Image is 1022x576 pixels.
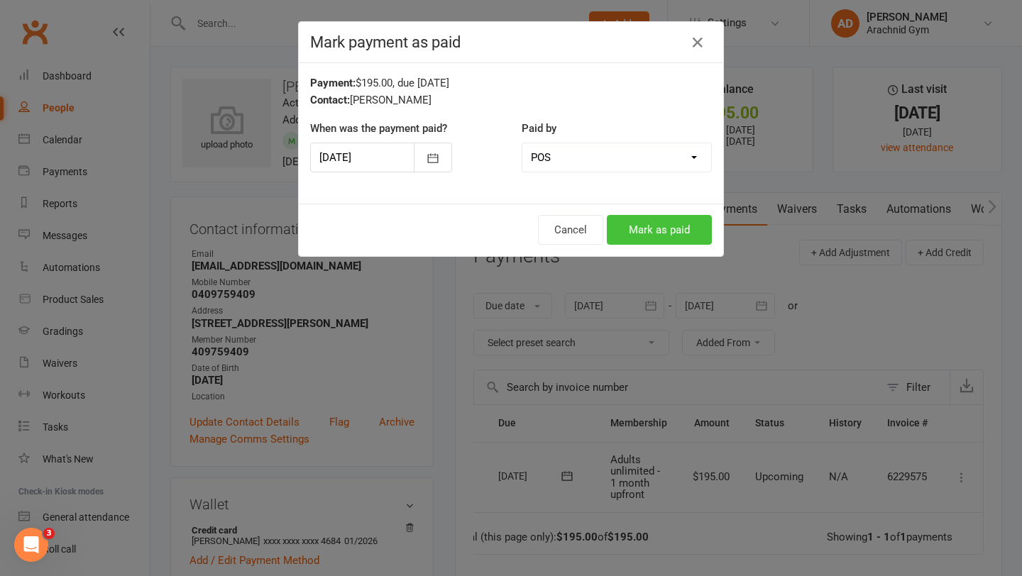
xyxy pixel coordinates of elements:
[310,120,447,137] label: When was the payment paid?
[607,215,712,245] button: Mark as paid
[522,120,556,137] label: Paid by
[310,92,712,109] div: [PERSON_NAME]
[310,77,356,89] strong: Payment:
[310,33,712,51] h4: Mark payment as paid
[310,94,350,106] strong: Contact:
[538,215,603,245] button: Cancel
[686,31,709,54] button: Close
[43,528,55,539] span: 3
[14,528,48,562] iframe: Intercom live chat
[310,74,712,92] div: $195.00, due [DATE]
